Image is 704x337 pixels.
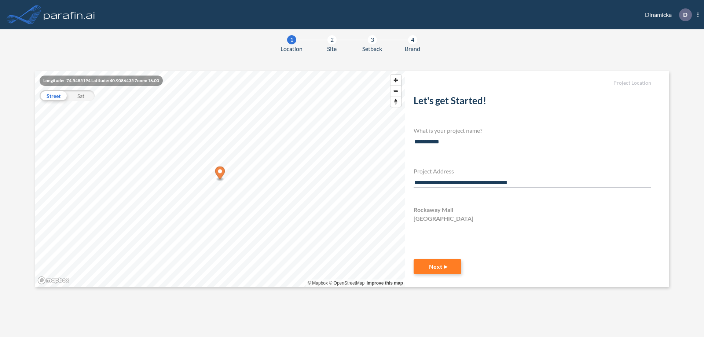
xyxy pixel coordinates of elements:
div: 3 [368,35,377,44]
button: Zoom in [390,75,401,85]
div: 4 [408,35,417,44]
button: Reset bearing to north [390,96,401,107]
div: Dinamicka [634,8,698,21]
div: Sat [67,90,95,101]
div: 2 [327,35,337,44]
span: Rockaway Mall [414,205,453,214]
p: D [683,11,687,18]
h4: What is your project name? [414,127,651,134]
a: Mapbox [308,281,328,286]
span: Brand [405,44,420,53]
canvas: Map [35,71,405,287]
div: 1 [287,35,296,44]
a: OpenStreetMap [329,281,364,286]
img: logo [42,7,96,22]
button: Zoom out [390,85,401,96]
button: Next [414,259,461,274]
span: Location [280,44,302,53]
a: Improve this map [367,281,403,286]
div: Street [40,90,67,101]
span: [GEOGRAPHIC_DATA] [414,214,473,223]
a: Mapbox homepage [37,276,70,285]
span: Setback [362,44,382,53]
span: Site [327,44,337,53]
div: Longitude: -74.5485194 Latitude: 40.9086435 Zoom: 16.00 [40,76,163,86]
div: Map marker [215,166,225,182]
span: Zoom out [390,86,401,96]
h2: Let's get Started! [414,95,651,109]
h4: Project Address [414,168,651,175]
h5: Project Location [414,80,651,86]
